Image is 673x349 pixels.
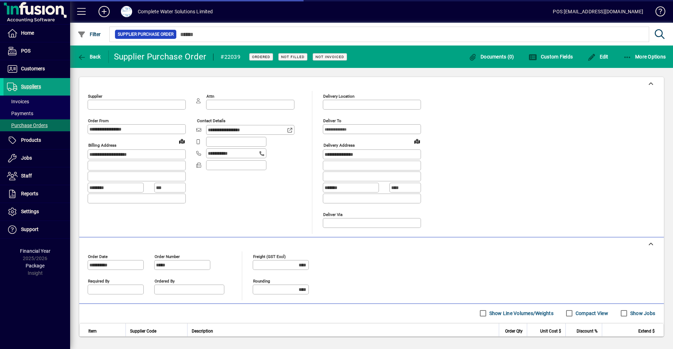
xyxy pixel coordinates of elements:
[176,135,188,147] a: View on map
[323,94,354,99] mat-label: Delivery Location
[88,254,108,259] mat-label: Order date
[4,203,70,221] a: Settings
[488,310,553,317] label: Show Line Volumes/Weights
[130,327,156,335] span: Supplier Code
[586,50,610,63] button: Edit
[281,55,305,59] span: Not Filled
[4,25,70,42] a: Home
[4,60,70,78] a: Customers
[4,132,70,149] a: Products
[118,31,174,38] span: Supplier Purchase Order
[253,254,286,259] mat-label: Freight (GST excl)
[93,5,115,18] button: Add
[4,149,70,167] a: Jobs
[21,209,39,214] span: Settings
[155,278,175,283] mat-label: Ordered by
[540,327,561,335] span: Unit Cost $
[4,167,70,185] a: Staff
[21,84,41,89] span: Suppliers
[577,327,598,335] span: Discount %
[4,221,70,238] a: Support
[4,107,70,119] a: Payments
[77,32,101,37] span: Filter
[253,278,270,283] mat-label: Rounding
[21,48,30,54] span: POS
[623,54,666,60] span: More Options
[621,50,668,63] button: More Options
[70,50,109,63] app-page-header-button: Back
[88,118,109,123] mat-label: Order from
[220,51,240,63] div: #22039
[629,310,655,317] label: Show Jobs
[467,50,516,63] button: Documents (0)
[574,310,608,317] label: Compact View
[20,248,50,254] span: Financial Year
[206,94,214,99] mat-label: Attn
[115,5,138,18] button: Profile
[323,212,342,217] mat-label: Deliver via
[88,327,97,335] span: Item
[77,54,101,60] span: Back
[192,327,213,335] span: Description
[21,137,41,143] span: Products
[21,155,32,161] span: Jobs
[138,6,213,17] div: Complete Water Solutions Limited
[21,173,32,179] span: Staff
[76,50,103,63] button: Back
[21,191,38,196] span: Reports
[21,66,45,71] span: Customers
[4,42,70,60] a: POS
[323,118,341,123] mat-label: Deliver To
[527,50,575,63] button: Custom Fields
[252,55,270,59] span: Ordered
[4,185,70,203] a: Reports
[469,54,514,60] span: Documents (0)
[553,6,643,17] div: POS [EMAIL_ADDRESS][DOMAIN_NAME]
[315,55,344,59] span: Not Invoiced
[4,96,70,107] a: Invoices
[7,123,48,128] span: Purchase Orders
[587,54,609,60] span: Edit
[114,51,206,62] div: Supplier Purchase Order
[26,263,45,268] span: Package
[88,278,109,283] mat-label: Required by
[412,135,423,147] a: View on map
[155,254,180,259] mat-label: Order number
[505,327,523,335] span: Order Qty
[21,226,39,232] span: Support
[529,54,573,60] span: Custom Fields
[638,327,655,335] span: Extend $
[21,30,34,36] span: Home
[7,99,29,104] span: Invoices
[4,119,70,131] a: Purchase Orders
[650,1,664,24] a: Knowledge Base
[7,111,33,116] span: Payments
[88,94,102,99] mat-label: Supplier
[76,28,103,41] button: Filter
